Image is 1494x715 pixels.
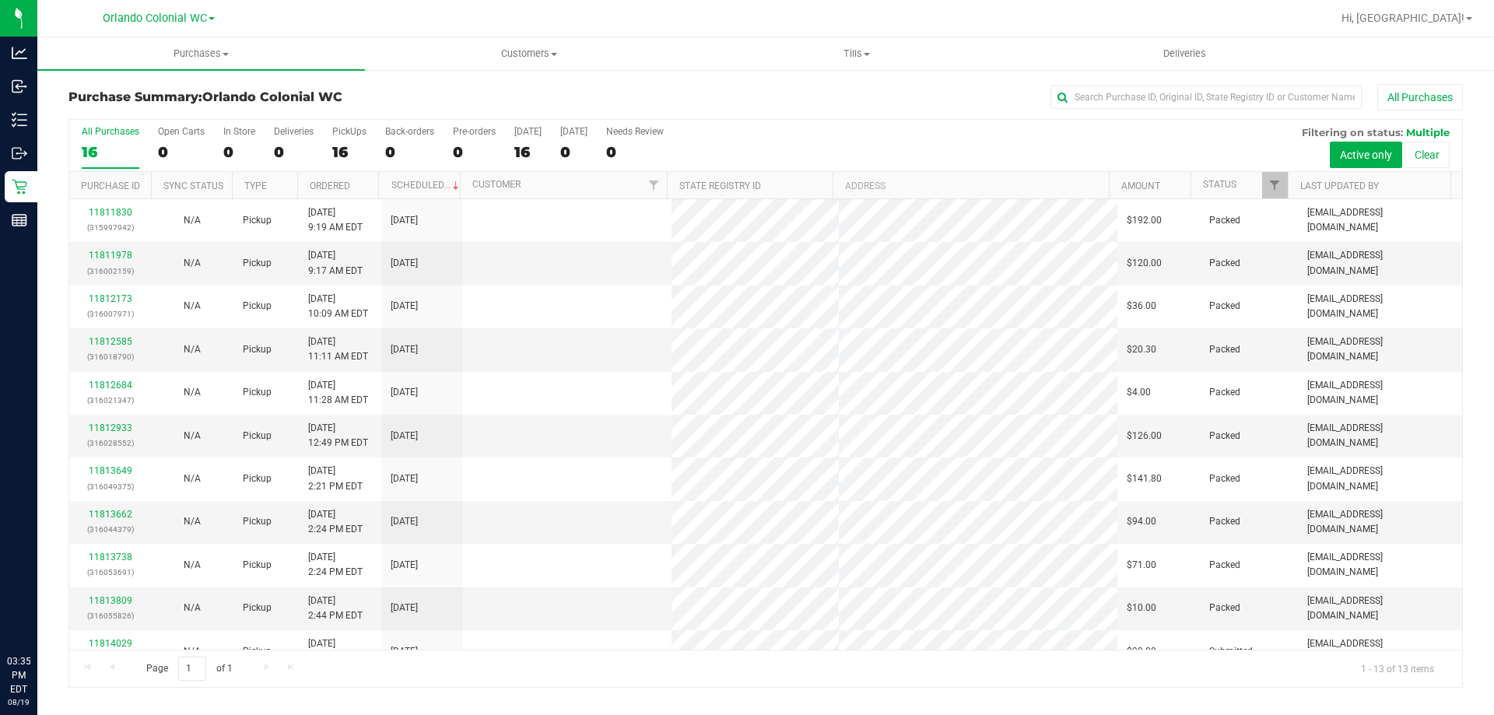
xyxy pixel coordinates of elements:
[68,90,533,104] h3: Purchase Summary:
[1330,142,1402,168] button: Active only
[391,180,462,191] a: Scheduled
[37,37,365,70] a: Purchases
[89,595,132,606] a: 11813809
[1127,601,1156,615] span: $10.00
[366,47,692,61] span: Customers
[12,79,27,94] inline-svg: Inbound
[308,636,363,666] span: [DATE] 3:07 PM EDT
[89,336,132,347] a: 11812585
[12,112,27,128] inline-svg: Inventory
[79,264,142,279] p: (316002159)
[308,550,363,580] span: [DATE] 2:24 PM EDT
[391,342,418,357] span: [DATE]
[308,292,368,321] span: [DATE] 10:09 AM EDT
[308,335,368,364] span: [DATE] 11:11 AM EDT
[310,181,350,191] a: Ordered
[1209,644,1253,659] span: Submitted
[1307,421,1453,450] span: [EMAIL_ADDRESS][DOMAIN_NAME]
[184,258,201,268] span: Not Applicable
[184,430,201,441] span: Not Applicable
[391,256,418,271] span: [DATE]
[244,181,267,191] a: Type
[1203,179,1236,190] a: Status
[385,126,434,137] div: Back-orders
[243,558,272,573] span: Pickup
[472,179,521,190] a: Customer
[1300,181,1379,191] a: Last Updated By
[1209,385,1240,400] span: Packed
[184,215,201,226] span: Not Applicable
[184,256,201,271] button: N/A
[89,509,132,520] a: 11813662
[1127,514,1156,529] span: $94.00
[202,89,342,104] span: Orlando Colonial WC
[365,37,693,70] a: Customers
[391,299,418,314] span: [DATE]
[12,145,27,161] inline-svg: Outbound
[158,126,205,137] div: Open Carts
[1209,514,1240,529] span: Packed
[1307,594,1453,623] span: [EMAIL_ADDRESS][DOMAIN_NAME]
[1209,471,1240,486] span: Packed
[1405,142,1450,168] button: Clear
[37,47,365,61] span: Purchases
[184,558,201,573] button: N/A
[184,646,201,657] span: Not Applicable
[308,421,368,450] span: [DATE] 12:49 PM EDT
[332,126,366,137] div: PickUps
[7,696,30,708] p: 08/19
[1307,248,1453,278] span: [EMAIL_ADDRESS][DOMAIN_NAME]
[184,213,201,228] button: N/A
[158,143,205,161] div: 0
[184,429,201,443] button: N/A
[274,143,314,161] div: 0
[82,126,139,137] div: All Purchases
[1127,558,1156,573] span: $71.00
[453,143,496,161] div: 0
[89,207,132,218] a: 11811830
[391,601,418,615] span: [DATE]
[1307,636,1453,666] span: [EMAIL_ADDRESS][DOMAIN_NAME]
[308,205,363,235] span: [DATE] 9:19 AM EDT
[1377,84,1463,110] button: All Purchases
[1209,299,1240,314] span: Packed
[1127,644,1156,659] span: $99.00
[12,179,27,195] inline-svg: Retail
[79,220,142,235] p: (315997942)
[81,181,140,191] a: Purchase ID
[514,126,542,137] div: [DATE]
[184,300,201,311] span: Not Applicable
[391,514,418,529] span: [DATE]
[1127,342,1156,357] span: $20.30
[89,422,132,433] a: 11812933
[641,172,667,198] a: Filter
[79,436,142,450] p: (316028552)
[1348,657,1447,680] span: 1 - 13 of 13 items
[1021,37,1348,70] a: Deliveries
[184,471,201,486] button: N/A
[243,299,272,314] span: Pickup
[1209,601,1240,615] span: Packed
[1262,172,1288,198] a: Filter
[693,37,1020,70] a: Tills
[223,143,255,161] div: 0
[391,213,418,228] span: [DATE]
[1307,550,1453,580] span: [EMAIL_ADDRESS][DOMAIN_NAME]
[391,471,418,486] span: [DATE]
[12,45,27,61] inline-svg: Analytics
[89,638,132,649] a: 11814029
[243,256,272,271] span: Pickup
[606,143,664,161] div: 0
[1307,205,1453,235] span: [EMAIL_ADDRESS][DOMAIN_NAME]
[308,248,363,278] span: [DATE] 9:17 AM EDT
[1307,464,1453,493] span: [EMAIL_ADDRESS][DOMAIN_NAME]
[1127,256,1162,271] span: $120.00
[79,608,142,623] p: (316055826)
[514,143,542,161] div: 16
[1209,213,1240,228] span: Packed
[453,126,496,137] div: Pre-orders
[184,559,201,570] span: Not Applicable
[79,479,142,494] p: (316049375)
[679,181,761,191] a: State Registry ID
[1142,47,1227,61] span: Deliveries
